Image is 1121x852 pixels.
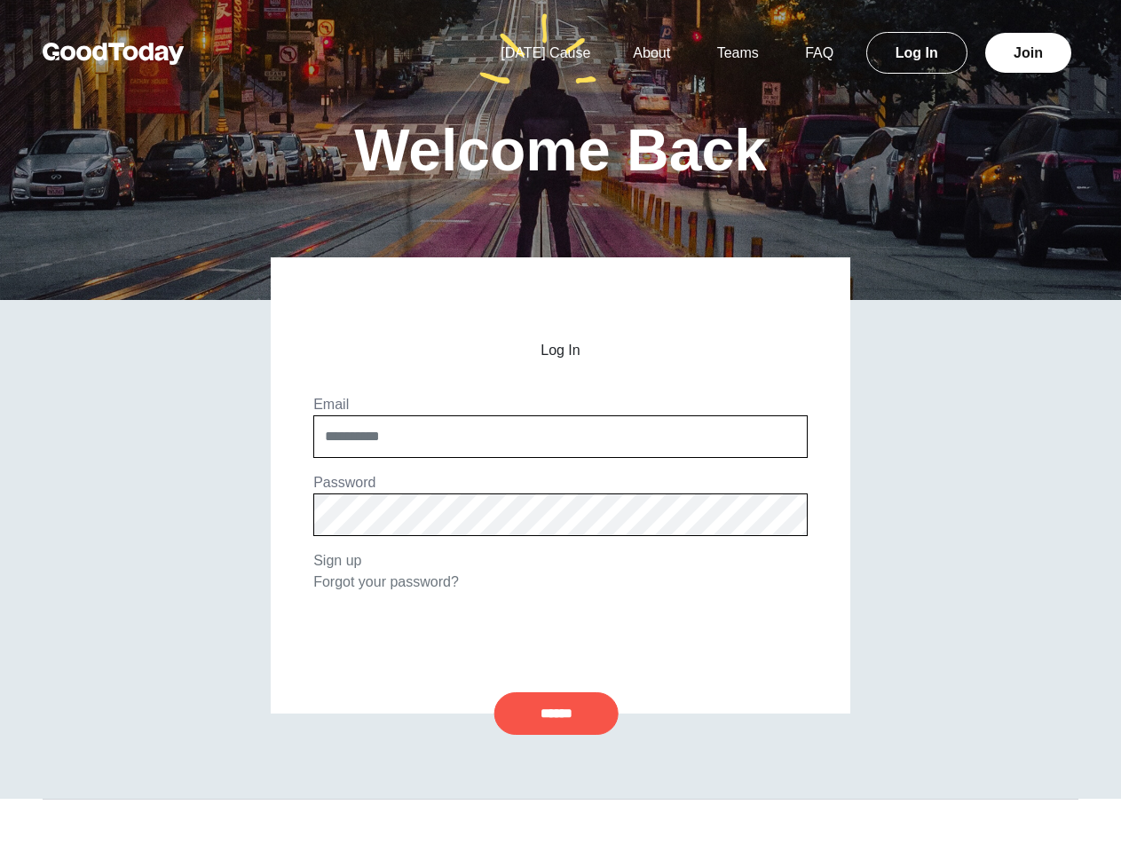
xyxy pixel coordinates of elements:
[985,33,1071,73] a: Join
[43,43,185,65] img: GoodToday
[313,475,375,490] label: Password
[354,121,767,179] h1: Welcome Back
[612,45,691,60] a: About
[313,574,459,589] a: Forgot your password?
[313,343,808,359] h2: Log In
[866,32,967,74] a: Log In
[313,397,349,412] label: Email
[313,553,361,568] a: Sign up
[479,45,612,60] a: [DATE] Cause
[696,45,780,60] a: Teams
[784,45,855,60] a: FAQ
